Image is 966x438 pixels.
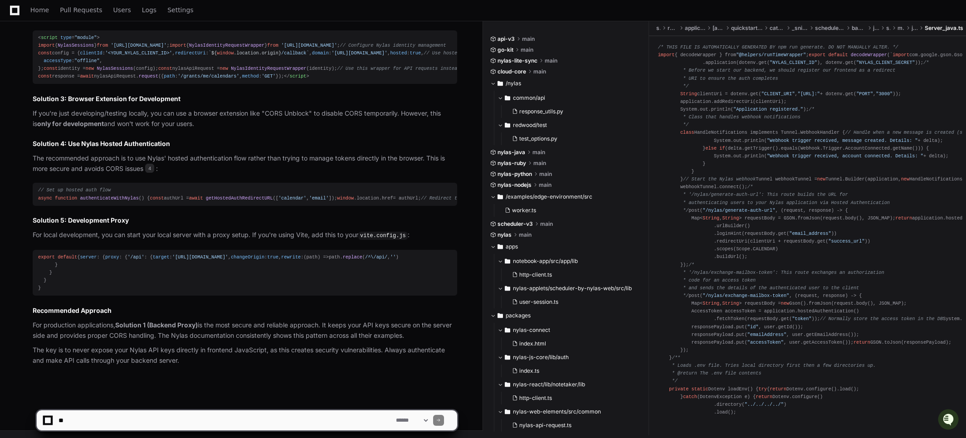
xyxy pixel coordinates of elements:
[658,107,815,127] span: /* * Class that handles webhook notifications */
[498,220,533,228] span: scheduler-v3
[770,24,785,32] span: category
[490,308,642,323] button: packages
[9,9,27,27] img: PlayerZero
[925,24,963,32] span: Server_java.ts
[851,52,887,58] span: decodeWrapper
[703,301,719,306] span: String
[912,24,917,32] span: java
[498,191,503,202] svg: Directory
[105,50,172,56] span: '<YOUR_NYLAS_CLIENT_ID>'
[852,24,866,32] span: backend
[90,95,110,102] span: Pylon
[97,43,108,48] span: from
[33,108,457,129] p: If you're just developing/testing locally, you can use a browser extension like "CORS Unblock" to...
[145,164,154,173] span: 4
[747,324,759,329] span: "id"
[895,215,912,221] span: return
[513,354,569,361] span: nylas-js-core/lib/auth
[856,91,873,97] span: "PORT"
[178,73,239,79] span: '/grants/me/calendars'
[80,73,94,79] span: await
[38,186,452,202] div: ( ) { authUrl = ([ , ]); . . = authUrl; }
[33,345,457,366] p: The key is to never expose your Nylas API keys directly in frontend JavaScript, as this creates s...
[498,91,642,105] button: common/api
[74,35,97,40] span: "module"
[127,254,144,260] span: '/api'
[153,254,170,260] span: target
[820,316,943,321] span: // Normally store the access token in the DB
[307,254,318,260] span: path
[30,7,49,13] span: Home
[506,243,518,250] span: apps
[410,50,421,56] span: true
[513,258,578,265] span: notebook-app/src/app/lib
[658,52,675,58] span: import
[512,207,536,214] span: worker.ts
[175,50,206,56] span: redirectUri
[722,301,739,306] span: String
[789,231,831,236] span: "email_address"
[337,66,505,71] span: // Use this wrapper for API requests instead of direct fetch
[38,195,52,201] span: async
[498,78,503,89] svg: Directory
[761,91,795,97] span: "CLIENT_URI"
[498,181,532,189] span: nylas-nodejs
[424,50,502,56] span: // Use hosted authentication
[498,377,642,392] button: nylas-react/lib/notetaker/lib
[31,77,115,84] div: We're available if you need us!
[358,232,408,240] code: vite.config.js
[519,271,552,278] span: http-client.ts
[498,118,642,132] button: redwood/test
[898,24,905,32] span: main
[150,195,164,201] span: const
[206,195,273,201] span: getHostedAuthRedirectURL
[758,386,766,391] span: try
[60,35,72,40] span: type
[692,386,708,391] span: static
[38,43,55,48] span: import
[901,176,909,182] span: new
[80,195,138,201] span: authenticateWithNylas
[658,262,884,298] span: /* * '/nylas/exchange-mailbox-token': This route exchanges an authorization * code for an access ...
[231,254,264,260] span: changeOrigin
[38,35,100,40] span: < = >
[521,46,533,54] span: main
[712,24,724,32] span: [appID]
[505,256,510,267] svg: Directory
[498,149,525,156] span: nylas-java
[532,149,545,156] span: main
[189,43,264,48] span: NylasIdentityRequestWrapper
[513,381,585,388] span: nylas-react/lib/notetaker/lib
[33,153,457,174] p: The recommended approach is to use Nylas' hosted authentication flow rather than trying to manage...
[519,231,532,238] span: main
[703,293,789,298] span: "/nylas/exchange-mailbox-token"
[490,76,642,91] button: /nylas
[519,367,539,375] span: index.ts
[498,281,642,296] button: nylas-applets/scheduler-by-nylas-web/src/lib
[856,60,915,65] span: "NYLAS_CLIENT_SECRET"
[164,73,175,79] span: path
[770,386,786,391] span: return
[545,57,557,64] span: main
[498,231,512,238] span: nylas
[539,181,551,189] span: main
[44,66,58,71] span: const
[798,91,820,97] span: "[URL]:"
[747,340,784,345] span: "accessToken"
[167,7,193,13] span: Settings
[519,298,558,306] span: user-session.ts
[356,195,379,201] span: location
[55,195,77,201] span: function
[64,95,110,102] a: Powered byPylon
[290,73,307,79] span: script
[809,52,825,58] span: export
[508,365,637,377] button: index.ts
[505,120,510,131] svg: Directory
[172,254,228,260] span: '[URL][DOMAIN_NAME]'
[390,254,395,260] span: ''
[33,216,457,225] h2: Solution 5: Development Proxy
[267,43,278,48] span: from
[719,146,725,151] span: if
[38,43,505,79] span: { } ; { } ; config = { : , : , : , : , : , }; identity = (config); nylasApiRequest = (identity); ...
